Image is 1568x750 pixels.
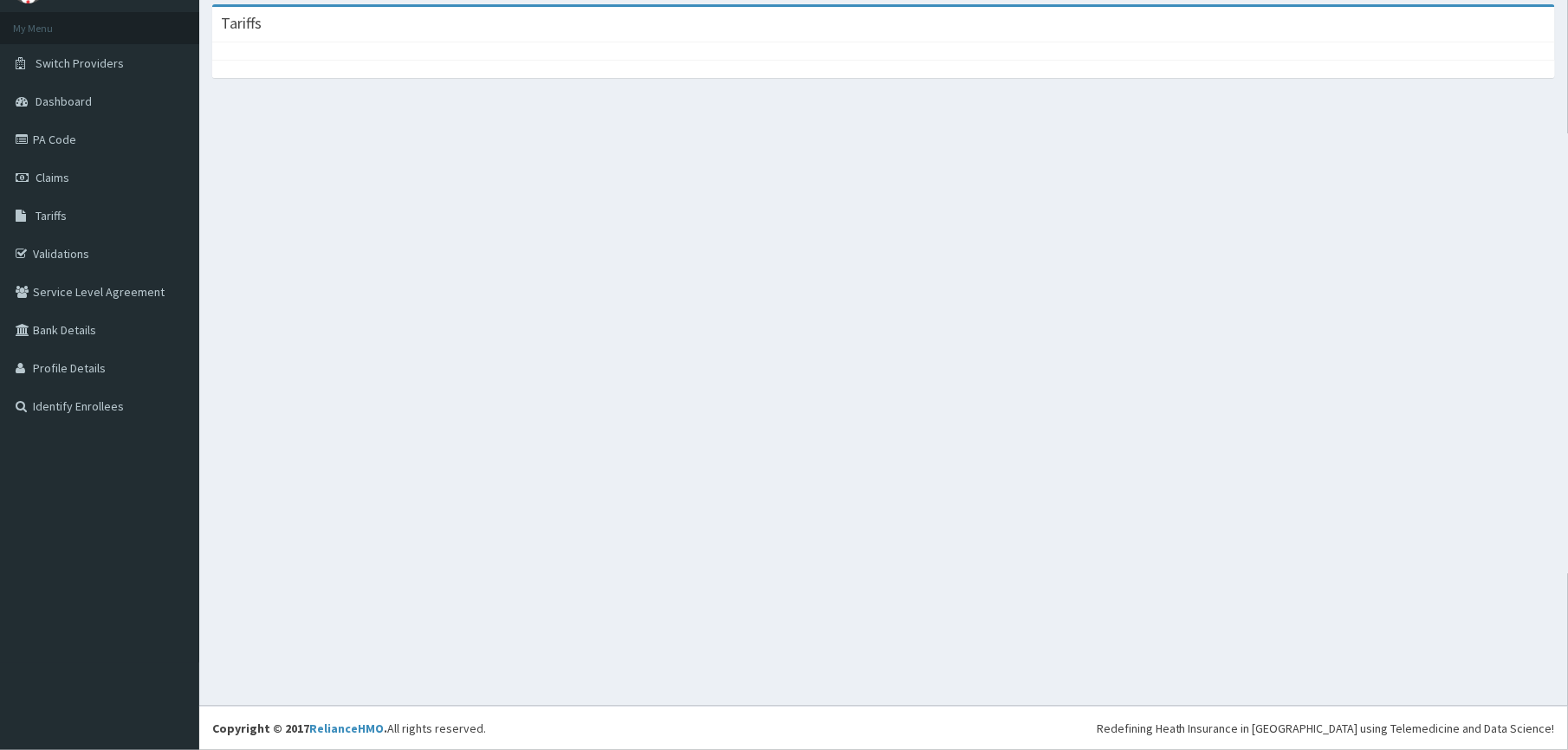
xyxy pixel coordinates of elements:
[199,706,1568,750] footer: All rights reserved.
[309,721,384,736] a: RelianceHMO
[36,170,69,185] span: Claims
[212,721,387,736] strong: Copyright © 2017 .
[221,16,262,31] h3: Tariffs
[1097,720,1555,737] div: Redefining Heath Insurance in [GEOGRAPHIC_DATA] using Telemedicine and Data Science!
[36,94,92,109] span: Dashboard
[36,208,67,223] span: Tariffs
[36,55,124,71] span: Switch Providers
